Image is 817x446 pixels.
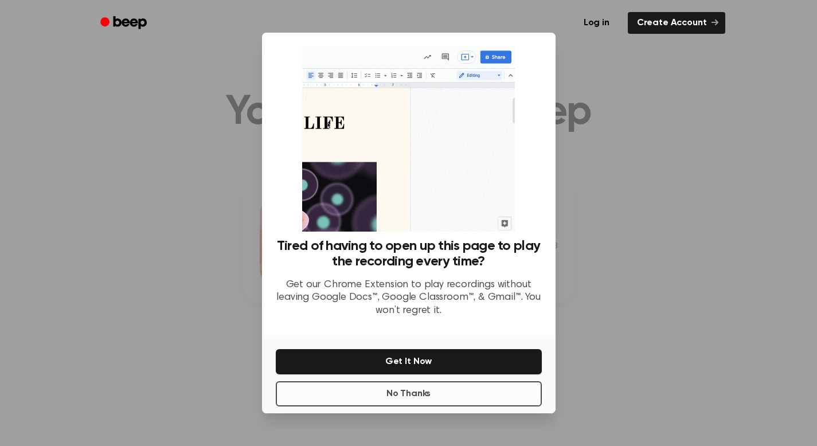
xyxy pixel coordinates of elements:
[276,349,542,374] button: Get It Now
[276,279,542,318] p: Get our Chrome Extension to play recordings without leaving Google Docs™, Google Classroom™, & Gm...
[572,10,621,36] a: Log in
[276,238,542,269] h3: Tired of having to open up this page to play the recording every time?
[628,12,725,34] a: Create Account
[92,12,157,34] a: Beep
[302,46,515,232] img: Beep extension in action
[276,381,542,406] button: No Thanks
